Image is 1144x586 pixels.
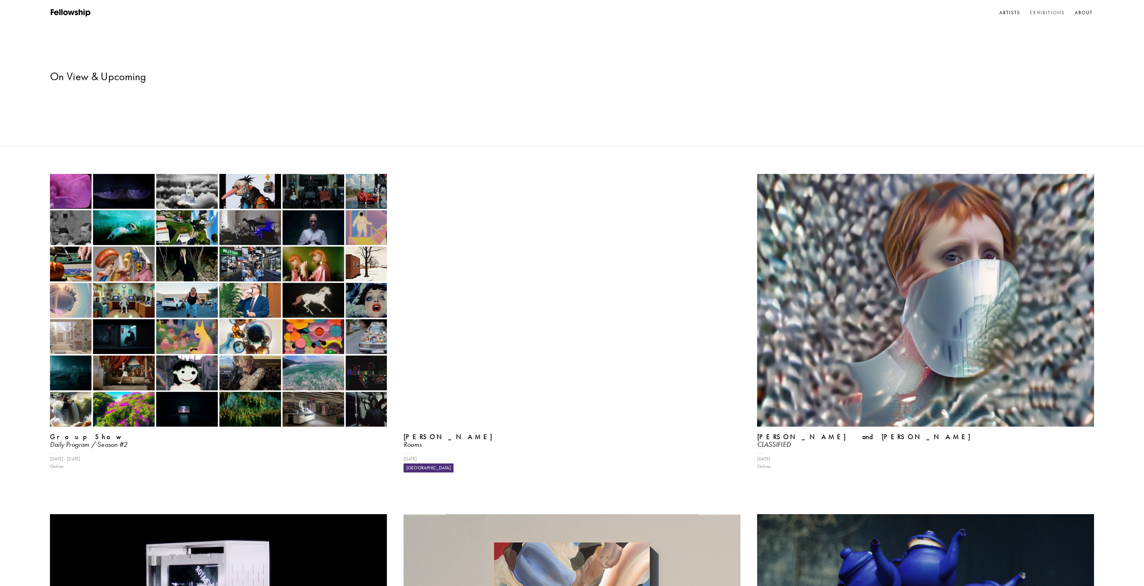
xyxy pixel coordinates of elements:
[757,174,1094,472] a: Exhibition Image[PERSON_NAME] and [PERSON_NAME]CLASSIFIED[DATE]Online
[757,433,982,441] b: [PERSON_NAME] and [PERSON_NAME]
[757,174,1094,427] img: Exhibition Image
[50,174,387,472] a: Exhibition ImageGroup ShowDaily Program / Season #2[DATE] - [DATE]Online
[50,69,146,83] span: On View & Upcoming
[757,440,791,449] i: CLASSIFIED
[404,174,740,472] a: [PERSON_NAME]Rooms[DATE][GEOGRAPHIC_DATA]
[757,463,1094,470] div: Online
[404,463,454,472] div: [GEOGRAPHIC_DATA]
[50,455,387,463] div: [DATE] - [DATE]
[404,455,740,463] div: [DATE]
[404,433,505,441] b: [PERSON_NAME]
[757,455,1094,463] div: [DATE]
[50,174,387,427] img: Exhibition Image
[998,8,1022,18] a: Artists
[1028,8,1066,18] a: Exhibitions
[404,440,422,449] i: Rooms
[1073,8,1094,18] a: About
[50,440,127,449] i: Daily Program / Season #2
[50,433,124,441] b: Group Show
[50,463,387,470] div: Online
